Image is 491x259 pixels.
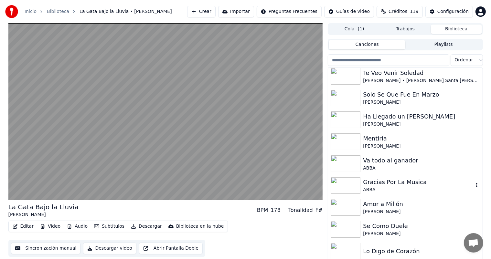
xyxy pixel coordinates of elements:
[363,200,480,209] div: Amor a Millón
[5,5,18,18] img: youka
[11,243,81,254] button: Sincronización manual
[47,8,69,15] a: Biblioteca
[363,90,480,99] div: Solo Se Que Fue En Marzo
[315,206,323,214] div: F#
[380,25,431,34] button: Trabajos
[410,8,419,15] span: 119
[405,40,482,49] button: Playlists
[25,8,37,15] a: Inicio
[176,223,224,230] div: Biblioteca en la nube
[329,25,380,34] button: Cola
[464,233,483,253] a: Chat abierto
[139,243,203,254] button: Abrir Pantalla Doble
[363,178,473,187] div: Gracias Por La Musica
[363,156,480,165] div: Va todo al ganador
[377,6,423,17] button: Créditos119
[363,68,480,78] div: Te Veo Venir Soledad
[187,6,216,17] button: Crear
[257,206,268,214] div: BPM
[10,222,36,231] button: Editar
[83,243,136,254] button: Descargar video
[363,209,480,215] div: [PERSON_NAME]
[363,112,480,121] div: Ha Llegado un [PERSON_NAME]
[324,6,374,17] button: Guías de video
[8,212,79,218] div: [PERSON_NAME]
[358,26,364,32] span: ( 1 )
[25,8,172,15] nav: breadcrumb
[425,6,473,17] button: Configuración
[363,134,480,143] div: Mentiria
[329,40,405,49] button: Canciones
[8,202,79,212] div: La Gata Bajo la Lluvia
[363,222,480,231] div: Se Como Duele
[91,222,127,231] button: Subtítulos
[437,8,469,15] div: Configuración
[363,143,480,150] div: [PERSON_NAME]
[64,222,90,231] button: Audio
[288,206,313,214] div: Tonalidad
[218,6,254,17] button: Importar
[455,57,473,63] span: Ordenar
[363,78,480,84] div: [PERSON_NAME] • [PERSON_NAME] Santa [PERSON_NAME]
[257,6,322,17] button: Preguntas Frecuentes
[363,231,480,237] div: [PERSON_NAME]
[363,247,480,256] div: Lo Digo de Corazón
[80,8,172,15] span: La Gata Bajo la Lluvia • [PERSON_NAME]
[389,8,407,15] span: Créditos
[363,121,480,128] div: [PERSON_NAME]
[363,187,473,193] div: ABBA
[128,222,165,231] button: Descargar
[37,222,63,231] button: Video
[271,206,281,214] div: 178
[363,165,480,171] div: ABBA
[431,25,482,34] button: Biblioteca
[363,99,480,106] div: [PERSON_NAME]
